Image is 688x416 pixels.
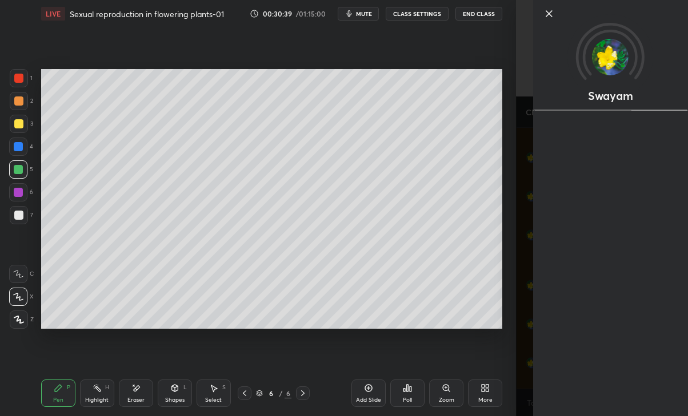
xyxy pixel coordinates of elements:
div: Select [205,397,222,403]
button: End Class [455,7,502,21]
div: animation [533,101,688,113]
div: Shapes [165,397,185,403]
div: Highlight [85,397,109,403]
div: Poll [403,397,412,403]
div: 4 [9,138,33,156]
img: 9802b4cbdbab4d4381d2480607a75a70.jpg [592,39,629,75]
div: 3 [10,115,33,133]
h4: Sexual reproduction in flowering plants-01 [70,9,224,19]
div: C [9,265,34,283]
div: Eraser [127,397,145,403]
div: X [9,288,34,306]
div: L [183,385,187,390]
div: LIVE [41,7,65,21]
div: 6 [265,390,277,397]
p: Swayam [588,91,633,100]
div: 1 [10,69,33,87]
button: mute [338,7,379,21]
div: P [67,385,70,390]
div: Pen [53,397,63,403]
div: 6 [9,183,33,201]
div: / [279,390,282,397]
div: Z [10,310,34,329]
span: mute [356,10,372,18]
div: H [105,385,109,390]
div: 2 [10,92,33,110]
div: Zoom [439,397,454,403]
div: Add Slide [356,397,381,403]
button: CLASS SETTINGS [386,7,449,21]
div: S [222,385,226,390]
div: More [478,397,493,403]
div: 5 [9,160,33,179]
div: 7 [10,206,33,224]
div: 6 [285,388,291,398]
